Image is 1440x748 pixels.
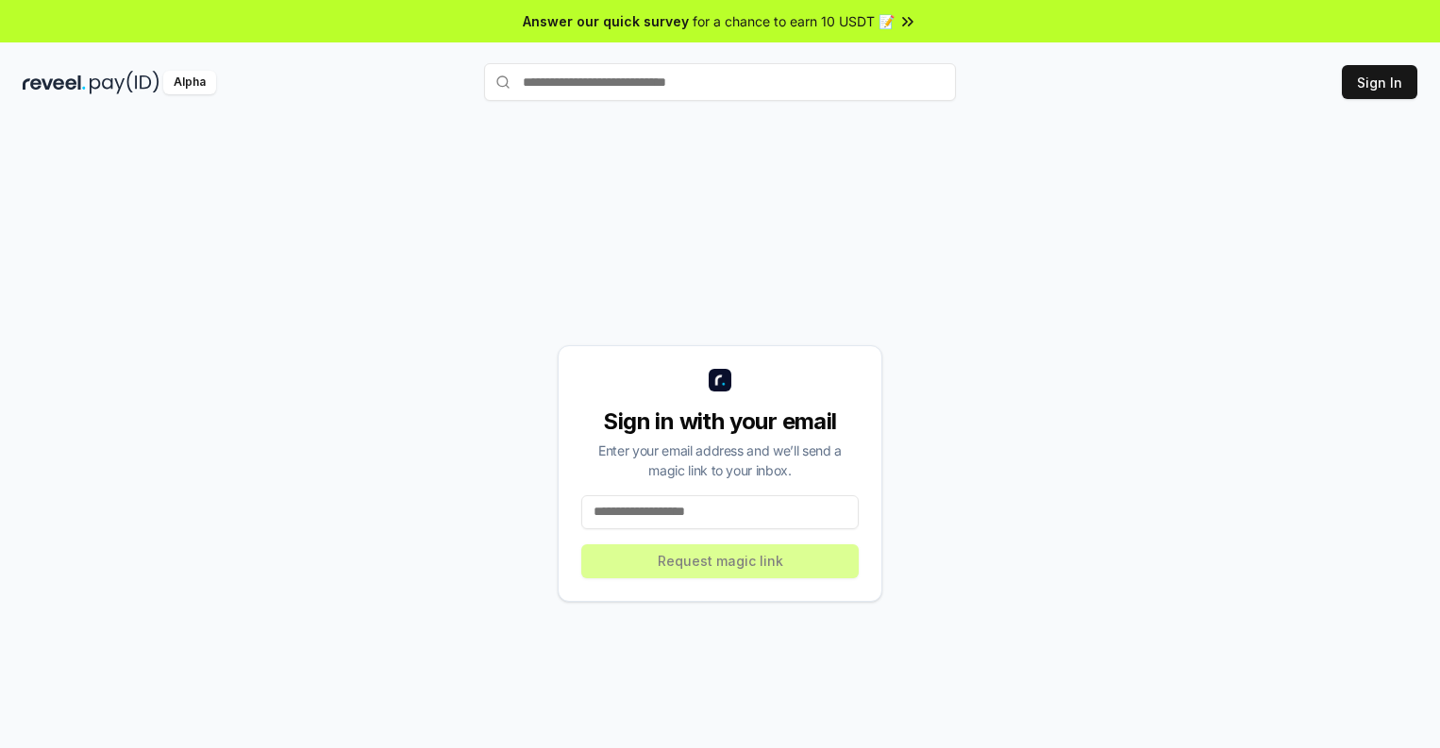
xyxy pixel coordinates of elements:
[23,71,86,94] img: reveel_dark
[581,407,859,437] div: Sign in with your email
[90,71,159,94] img: pay_id
[693,11,895,31] span: for a chance to earn 10 USDT 📝
[709,369,731,391] img: logo_small
[581,440,859,480] div: Enter your email address and we’ll send a magic link to your inbox.
[163,71,216,94] div: Alpha
[1342,65,1417,99] button: Sign In
[523,11,689,31] span: Answer our quick survey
